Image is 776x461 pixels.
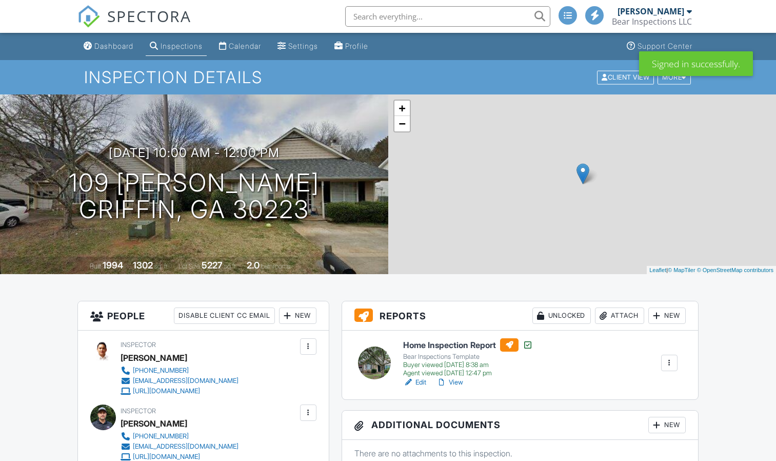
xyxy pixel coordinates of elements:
[224,262,237,270] span: sq.ft.
[94,42,133,50] div: Dashboard
[103,260,123,271] div: 1994
[273,37,322,56] a: Settings
[121,366,238,376] a: [PHONE_NUMBER]
[697,267,773,273] a: © OpenStreetMap contributors
[121,431,238,441] a: [PHONE_NUMBER]
[354,448,686,459] p: There are no attachments to this inspection.
[178,262,200,270] span: Lot Size
[133,387,200,395] div: [URL][DOMAIN_NAME]
[79,37,137,56] a: Dashboard
[342,411,698,440] h3: Additional Documents
[133,453,200,461] div: [URL][DOMAIN_NAME]
[261,262,290,270] span: bathrooms
[288,42,318,50] div: Settings
[668,267,695,273] a: © MapTiler
[330,37,372,56] a: Profile
[215,37,265,56] a: Calendar
[84,68,692,86] h1: Inspection Details
[229,42,261,50] div: Calendar
[146,37,207,56] a: Inspections
[647,266,776,275] div: |
[121,407,156,415] span: Inspector
[121,386,238,396] a: [URL][DOMAIN_NAME]
[345,42,368,50] div: Profile
[403,377,426,388] a: Edit
[133,377,238,385] div: [EMAIL_ADDRESS][DOMAIN_NAME]
[133,443,238,451] div: [EMAIL_ADDRESS][DOMAIN_NAME]
[403,338,533,377] a: Home Inspection Report Bear Inspections Template Buyer viewed [DATE] 8:38 am Agent viewed [DATE] ...
[154,262,169,270] span: sq. ft.
[342,301,698,331] h3: Reports
[403,361,533,369] div: Buyer viewed [DATE] 8:38 am
[121,441,238,452] a: [EMAIL_ADDRESS][DOMAIN_NAME]
[639,51,753,76] div: Signed in successfully.
[648,417,686,433] div: New
[532,308,591,324] div: Unlocked
[648,308,686,324] div: New
[107,5,191,27] span: SPECTORA
[279,308,316,324] div: New
[596,73,656,81] a: Client View
[618,6,684,16] div: [PERSON_NAME]
[121,350,187,366] div: [PERSON_NAME]
[121,341,156,349] span: Inspector
[394,116,410,131] a: Zoom out
[77,14,191,35] a: SPECTORA
[345,6,550,27] input: Search everything...
[202,260,223,271] div: 5227
[436,377,463,388] a: View
[597,70,654,84] div: Client View
[403,338,533,352] h6: Home Inspection Report
[77,5,100,28] img: The Best Home Inspection Software - Spectora
[90,262,101,270] span: Built
[174,308,275,324] div: Disable Client CC Email
[394,101,410,116] a: Zoom in
[403,369,533,377] div: Agent viewed [DATE] 12:47 pm
[612,16,692,27] div: Bear Inspections LLC
[623,37,697,56] a: Support Center
[595,308,644,324] div: Attach
[133,367,189,375] div: [PHONE_NUMBER]
[133,432,189,440] div: [PHONE_NUMBER]
[121,416,187,431] div: [PERSON_NAME]
[638,42,692,50] div: Support Center
[161,42,203,50] div: Inspections
[69,169,320,224] h1: 109 [PERSON_NAME] Griffin, GA 30223
[121,376,238,386] a: [EMAIL_ADDRESS][DOMAIN_NAME]
[78,301,328,331] h3: People
[109,146,280,160] h3: [DATE] 10:00 am - 12:00 pm
[247,260,260,271] div: 2.0
[133,260,153,271] div: 1302
[403,353,533,361] div: Bear Inspections Template
[649,267,666,273] a: Leaflet
[658,70,691,84] div: More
